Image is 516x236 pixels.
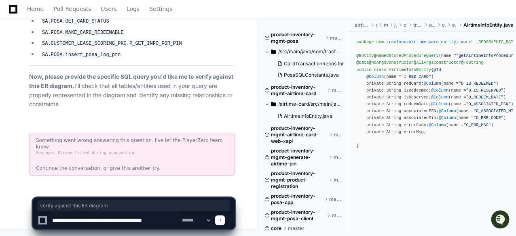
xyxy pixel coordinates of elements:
span: Settings [149,6,172,11]
span: card [442,22,446,28]
span: @Column [431,102,448,107]
span: public [356,67,371,72]
code: SA.POSA.GET_CARD_STATUS [40,18,111,25]
span: master [334,132,342,138]
span: Users [101,6,117,11]
span: "O_IS_REDEEMED" [459,81,496,86]
code: SA.POSA.MAKE_CARD_REDEEMABLE [40,29,125,36]
div: We're available if you need us! [27,68,102,75]
span: /src/main/java/com/tracfone/posa/repository [278,48,342,55]
span: com [376,40,384,44]
span: "I_RED_CARD" [401,74,431,79]
span: "O_IS_RESERVED" [466,88,503,93]
button: AirtimeInfoEntity.java [274,111,337,122]
span: master [334,177,342,183]
span: .entity [439,40,456,44]
span: "O_ASSOCIATED_ESN" [466,102,511,107]
span: product-inventory-mgmt-airtime-card [271,84,326,97]
span: @Column [439,109,456,113]
span: tracfone [413,22,422,28]
span: .card [426,40,439,44]
div: Continue the conversation, or give this another try. [36,165,228,171]
span: airtime [429,22,436,28]
span: /airtime-card/src/main/java/com/tracfone/airtime/card/entity [278,101,342,107]
span: entity [452,22,457,28]
span: ToString [463,61,483,65]
iframe: Open customer support [490,209,512,231]
span: NoArgsConstructor [371,61,414,65]
svg: Directory [271,47,276,56]
span: @Id [434,67,441,72]
span: PosaSQLConstants.java [284,72,339,78]
span: "O_REDEEM_DATE" [466,95,503,100]
span: @Column [366,74,384,79]
span: .tracfone [384,40,406,44]
code: SA.CUSTOMER_LEASE_SCORING_PKG.P_GET_INFO_FOR_PIN [40,40,184,47]
a: Powered byPylon [57,84,98,91]
span: package [356,40,374,44]
span: verify against this ER diagram [40,203,228,209]
div: Welcome [8,32,147,45]
span: airtime-card [355,22,369,28]
button: /airtime-card/src/main/java/com/tracfone/airtime/card/entity [264,98,342,111]
span: main [384,22,388,28]
button: Start new chat [137,63,147,72]
span: Logs [127,6,140,11]
span: product-inventory-mgmt-airtime-card-web-xapi [271,125,328,144]
span: src [376,22,377,28]
strong: Now, please provide the specific SQL query you'd like me to verify against this ER diagram. [29,73,233,89]
svg: Directory [271,99,276,109]
span: master [334,154,342,161]
div: Something went wrong answering this question. I've let the PlayerZero team know. [36,137,228,150]
span: @Column [439,116,456,121]
div: Start new chat [27,60,133,68]
span: Home [27,6,44,11]
span: @Column [429,123,446,127]
span: "O_ERR_MSG" [463,123,491,127]
code: SA.POSA.insert_posa_log_prc [40,51,122,58]
span: CardTransactionRepositoryImpl.java [284,61,368,67]
span: import [459,40,474,44]
span: AirtimeInfoEntity.java [463,22,514,28]
img: PlayerZero [8,8,24,24]
span: @Column [431,95,448,100]
span: Entity [359,53,374,58]
span: .airtime [406,40,426,44]
span: "O_ERR_CODE" [474,116,503,121]
img: 1756235613930-3d25f9e4-fa56-45dd-b3ad-e072dfbd1548 [8,60,23,75]
div: ; .*; ; ; ; ; @ @ (name = , procedureName = , parameters = { (mode = [DOMAIN_NAME], name = , type... [356,39,508,149]
span: Pylon [80,85,98,91]
span: java [394,22,397,28]
span: AllArgsConstructor [416,61,461,65]
span: Data [359,61,369,65]
button: PosaSQLConstants.java [274,69,344,81]
span: product-inventory-mgmt-generate-airtime-pin [271,148,327,167]
span: master [330,35,342,41]
button: CardTransactionRepositoryImpl.java [274,58,344,69]
span: @Column [424,81,441,86]
span: AirtimeInfoEntity [389,67,431,72]
p: I'll check that all tables/entities used in your query are properly represented in the diagram an... [29,72,235,109]
span: product-inventory-mgmt-posa [271,31,324,44]
span: @Column [431,88,448,93]
span: master [332,87,342,94]
span: com [404,22,407,28]
span: Pull Requests [53,6,91,11]
span: AirtimeInfoEntity.java [284,113,332,119]
span: NamedStoredProcedureQuery [376,53,439,58]
div: Message: Stream failed during consumption [36,150,228,157]
span: product-inventory-mgmt-product-registration [271,170,327,190]
button: /src/main/java/com/tracfone/posa/repository [264,45,342,58]
span: class [374,67,386,72]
